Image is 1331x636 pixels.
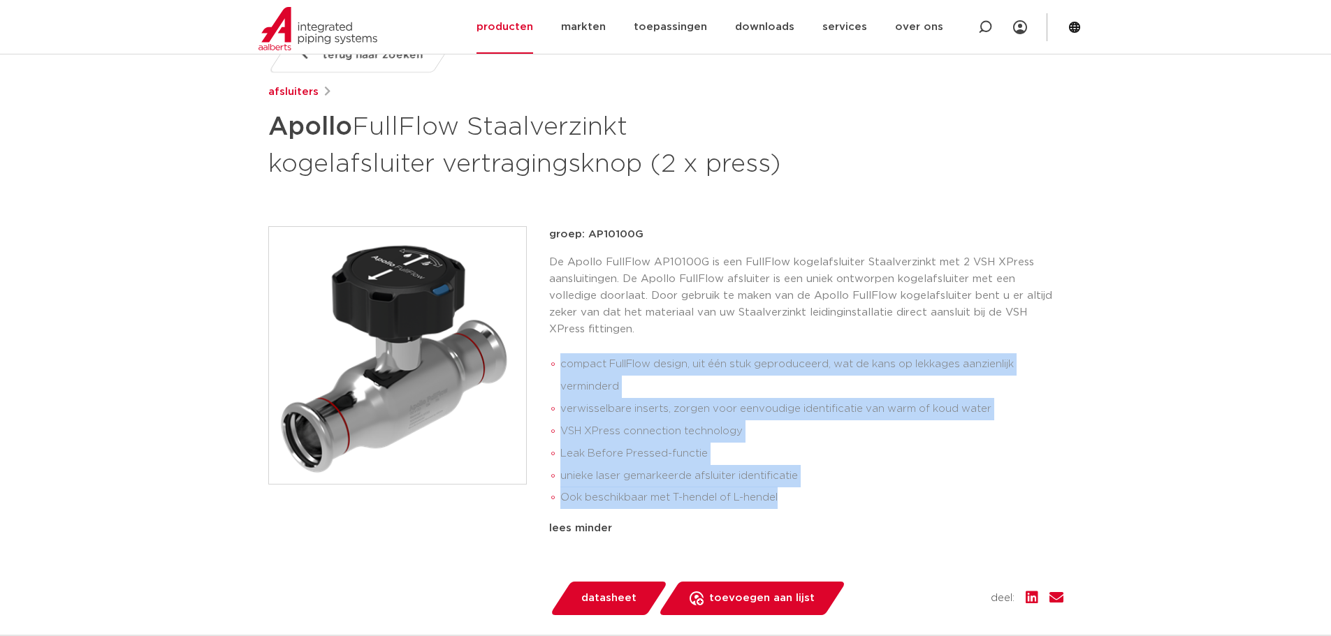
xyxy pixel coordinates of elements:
[549,226,1063,243] p: groep: AP10100G
[323,44,423,66] span: terug naar zoeken
[991,590,1014,607] span: deel:
[268,114,352,140] strong: Apollo
[560,465,1063,487] li: unieke laser gemarkeerde afsluiter identificatie
[268,38,455,73] a: terug naar zoeken
[560,487,1063,509] li: Ook beschikbaar met T-hendel of L-hendel
[560,420,1063,443] li: VSH XPress connection technology
[709,587,815,609] span: toevoegen aan lijst
[560,398,1063,420] li: verwisselbare inserts, zorgen voor eenvoudige identificatie van warm of koud water
[581,587,637,609] span: datasheet
[549,520,1063,537] div: lees minder
[268,106,793,182] h1: FullFlow Staalverzinkt kogelafsluiter vertragingsknop (2 x press)
[549,582,668,615] a: datasheet
[560,443,1063,465] li: Leak Before Pressed-functie
[560,353,1063,398] li: compact FullFlow design, uit één stuk geproduceerd, wat de kans op lekkages aanzienlijk verminderd
[269,227,526,484] img: Product Image for Apollo FullFlow Staalverzinkt kogelafsluiter vertragingsknop (2 x press)
[268,84,319,101] a: afsluiters
[549,254,1063,338] p: De Apollo FullFlow AP10100G is een FullFlow kogelafsluiter Staalverzinkt met 2 VSH XPress aanslui...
